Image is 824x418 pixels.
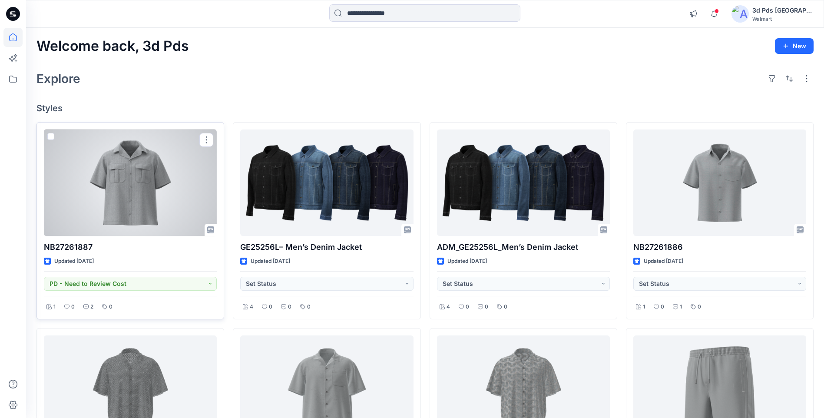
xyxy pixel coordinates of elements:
[731,5,749,23] img: avatar
[437,129,610,236] a: ADM_GE25256L_Men’s Denim Jacket
[661,302,664,312] p: 0
[752,16,813,22] div: Walmart
[633,241,806,253] p: NB27261886
[752,5,813,16] div: 3d Pds [GEOGRAPHIC_DATA]
[680,302,682,312] p: 1
[633,129,806,236] a: NB27261886
[307,302,311,312] p: 0
[36,72,80,86] h2: Explore
[437,241,610,253] p: ADM_GE25256L_Men’s Denim Jacket
[251,257,290,266] p: Updated [DATE]
[775,38,814,54] button: New
[240,241,413,253] p: GE25256L– Men’s Denim Jacket
[644,257,683,266] p: Updated [DATE]
[53,302,56,312] p: 1
[698,302,701,312] p: 0
[288,302,291,312] p: 0
[504,302,507,312] p: 0
[44,241,217,253] p: NB27261887
[466,302,469,312] p: 0
[36,103,814,113] h4: Styles
[54,257,94,266] p: Updated [DATE]
[269,302,272,312] p: 0
[90,302,93,312] p: 2
[240,129,413,236] a: GE25256L– Men’s Denim Jacket
[36,38,189,54] h2: Welcome back, 3d Pds
[485,302,488,312] p: 0
[250,302,253,312] p: 4
[643,302,645,312] p: 1
[447,257,487,266] p: Updated [DATE]
[44,129,217,236] a: NB27261887
[71,302,75,312] p: 0
[447,302,450,312] p: 4
[109,302,113,312] p: 0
